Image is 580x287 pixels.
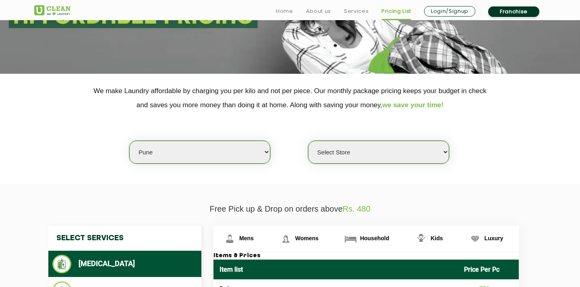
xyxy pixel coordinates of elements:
[360,235,389,241] span: Household
[34,5,70,15] img: UClean Laundry and Dry Cleaning
[382,101,443,109] span: we save your time!
[34,84,546,112] p: We make Laundry affordable by charging you per kilo and not per piece. Our monthly package pricin...
[458,260,519,279] th: Price Per Pc
[414,232,428,246] img: Kids
[276,6,293,16] a: Home
[52,255,71,273] img: Dry Cleaning
[344,232,358,246] img: Household
[306,6,331,16] a: About us
[431,235,443,241] span: Kids
[213,252,519,260] h3: Items & Prices
[213,260,458,279] th: Item list
[468,232,482,246] img: Luxury
[223,232,237,246] img: Mens
[381,6,411,16] a: Pricing List
[424,6,475,17] a: Login/Signup
[488,6,539,17] a: Franchise
[343,204,371,213] span: Rs. 480
[344,6,369,16] a: Services
[48,226,201,251] h4: Select Services
[239,235,254,241] span: Mens
[34,204,546,214] p: Free Pick up & Drop on orders above
[52,255,197,273] li: [MEDICAL_DATA]
[279,232,293,246] img: Womens
[295,235,319,241] span: Womens
[485,235,503,241] span: Luxury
